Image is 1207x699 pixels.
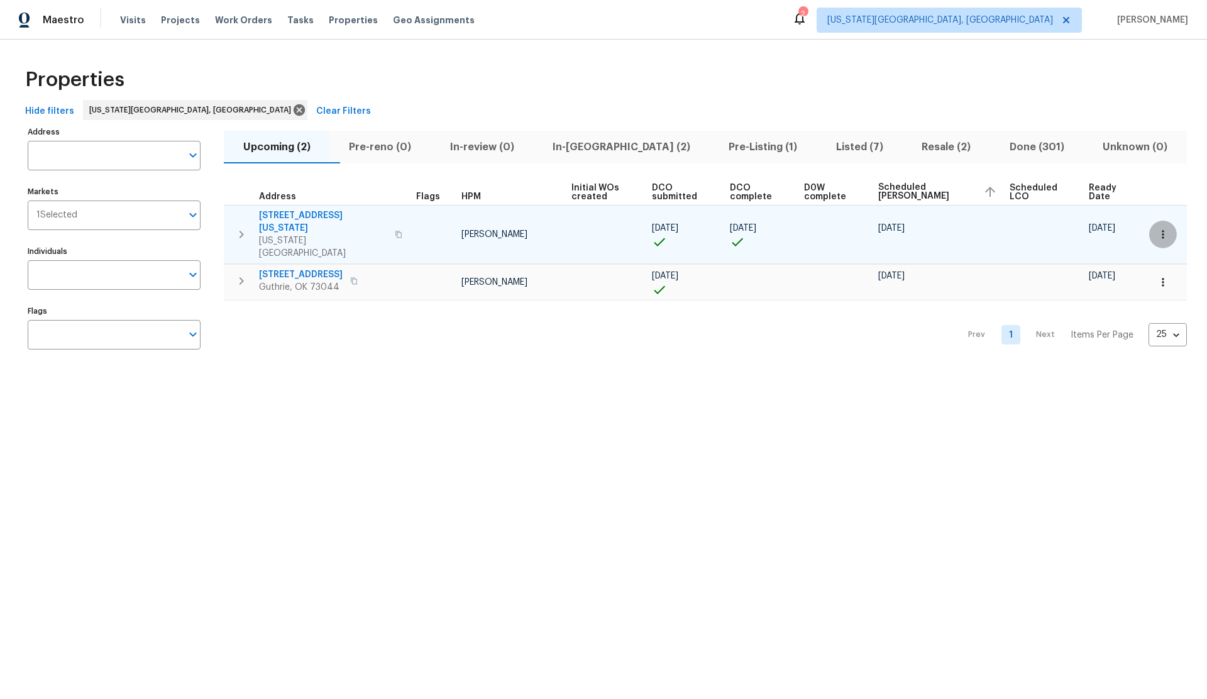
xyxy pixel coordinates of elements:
span: Ready Date [1089,184,1128,201]
button: Open [184,206,202,224]
span: HPM [461,192,481,201]
span: Guthrie, OK 73044 [259,281,343,294]
button: Open [184,326,202,343]
span: DCO complete [730,184,783,201]
span: Pre-reno (0) [337,138,422,156]
span: Flags [416,192,440,201]
span: Listed (7) [824,138,895,156]
span: Address [259,192,296,201]
button: Open [184,146,202,164]
span: [DATE] [1089,272,1115,280]
button: Clear Filters [311,100,376,123]
span: Work Orders [215,14,272,26]
span: Visits [120,14,146,26]
span: [DATE] [652,224,678,233]
p: Items Per Page [1071,329,1133,341]
span: Properties [25,74,124,86]
span: Initial WOs created [571,184,631,201]
span: In-[GEOGRAPHIC_DATA] (2) [541,138,702,156]
span: [DATE] [652,272,678,280]
span: [DATE] [878,224,905,233]
span: [STREET_ADDRESS][US_STATE] [259,209,387,234]
label: Flags [28,307,201,315]
span: Done (301) [998,138,1076,156]
span: Tasks [287,16,314,25]
span: Clear Filters [316,104,371,119]
label: Address [28,128,201,136]
label: Markets [28,188,201,195]
button: Open [184,266,202,283]
span: Pre-Listing (1) [717,138,809,156]
span: DCO submitted [652,184,708,201]
a: Goto page 1 [1001,325,1020,344]
div: [US_STATE][GEOGRAPHIC_DATA], [GEOGRAPHIC_DATA] [83,100,307,120]
span: Resale (2) [910,138,983,156]
span: Upcoming (2) [231,138,322,156]
span: Maestro [43,14,84,26]
span: Hide filters [25,104,74,119]
span: [US_STATE][GEOGRAPHIC_DATA], [GEOGRAPHIC_DATA] [89,104,296,116]
div: 25 [1149,318,1187,351]
span: Projects [161,14,200,26]
span: [PERSON_NAME] [461,230,527,239]
span: [DATE] [878,272,905,280]
span: [US_STATE][GEOGRAPHIC_DATA] [259,234,387,260]
span: In-review (0) [438,138,526,156]
span: [STREET_ADDRESS] [259,268,343,281]
span: [DATE] [730,224,756,233]
span: Scheduled [PERSON_NAME] [878,183,973,201]
div: 2 [798,8,807,20]
button: Hide filters [20,100,79,123]
span: Scheduled LCO [1010,184,1067,201]
span: [DATE] [1089,224,1115,233]
span: Geo Assignments [393,14,475,26]
span: D0W complete [804,184,857,201]
nav: Pagination Navigation [956,308,1187,362]
span: [US_STATE][GEOGRAPHIC_DATA], [GEOGRAPHIC_DATA] [827,14,1053,26]
span: Unknown (0) [1091,138,1179,156]
span: 1 Selected [36,210,77,221]
span: [PERSON_NAME] [1112,14,1188,26]
label: Individuals [28,248,201,255]
span: Properties [329,14,378,26]
span: [PERSON_NAME] [461,278,527,287]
